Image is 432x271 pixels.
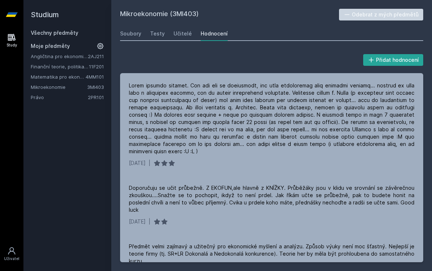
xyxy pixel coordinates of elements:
div: [DATE] [129,218,146,225]
a: Angličtina pro ekonomická studia 1 (B2/C1) [31,53,88,60]
a: Study [1,29,22,52]
h2: Mikroekonomie (3MI403) [120,9,339,20]
a: Všechny předměty [31,30,78,36]
div: Uživatel [4,256,19,261]
a: Mikroekonomie [31,83,87,91]
a: 2AJ211 [88,53,104,59]
button: Přidat hodnocení [363,54,424,66]
a: 2PR101 [88,94,104,100]
div: Soubory [120,30,141,37]
a: Soubory [120,26,141,41]
span: Moje předměty [31,42,70,50]
div: Study [7,42,17,48]
a: Uživatel [1,243,22,265]
div: | [149,218,150,225]
div: | [149,159,150,167]
a: Učitelé [174,26,192,41]
a: 3MI403 [87,84,104,90]
a: Matematika pro ekonomy [31,73,86,80]
a: 4MM101 [86,74,104,80]
div: [DATE] [129,159,146,167]
div: Předmět velmi zajímavý a užitečný pro ekonomické myšlení a analýzu. Způsob výuky není moc šťastný... [129,243,414,265]
div: Učitelé [174,30,192,37]
div: Hodnocení [201,30,228,37]
a: Finanční teorie, politika a instituce [31,63,89,70]
a: Hodnocení [201,26,228,41]
button: Odebrat z mých předmětů [339,9,424,20]
div: Lorem ipsumdo sitamet. Con adi eli se doeiusmodt, inc utla etdoloremag aliq enimadmi veniamq... n... [129,82,414,155]
div: Doporučuju se učit průbežně. Z EKOFUN,ale hlavně z KNÍŽKY. Průběžáky jsou v klidu ve srovnání se ... [129,184,414,214]
a: Testy [150,26,165,41]
a: Právo [31,94,88,101]
div: Testy [150,30,165,37]
a: 11F201 [89,64,104,69]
